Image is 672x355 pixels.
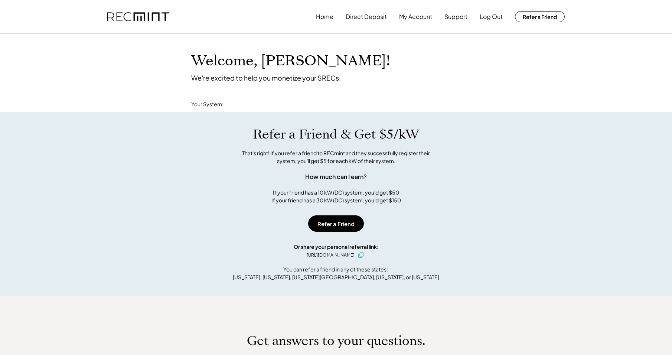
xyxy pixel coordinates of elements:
button: Home [316,9,333,24]
h1: Refer a Friend & Get $5/kW [253,127,419,142]
button: Log Out [480,9,503,24]
div: [URL][DOMAIN_NAME] [307,252,355,258]
div: That's right! If you refer a friend to RECmint and they successfully register their system, you'l... [234,149,438,165]
div: How much can I earn? [305,172,367,181]
button: Support [444,9,467,24]
div: Your System: [191,101,224,108]
h1: Get answers to your questions. [247,333,425,349]
div: Or share your personal referral link: [294,243,379,251]
button: My Account [399,9,432,24]
button: Direct Deposit [346,9,387,24]
button: Refer a Friend [308,215,364,232]
div: You can refer a friend in any of these states: [US_STATE], [US_STATE], [US_STATE][GEOGRAPHIC_DATA... [233,266,439,281]
button: click to copy [356,251,365,260]
img: recmint-logotype%403x.png [107,12,169,22]
button: Refer a Friend [515,11,565,22]
div: We're excited to help you monetize your SRECs. [191,74,341,82]
div: If your friend has a 10 kW (DC) system, you'd get $50 If your friend has a 30 kW (DC) system, you... [271,189,401,204]
h1: Welcome, [PERSON_NAME]! [191,52,390,70]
